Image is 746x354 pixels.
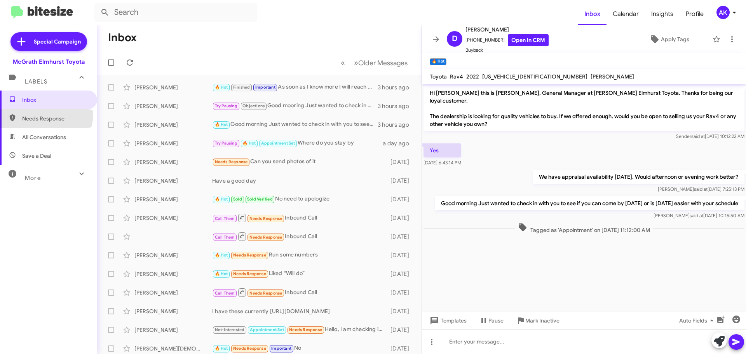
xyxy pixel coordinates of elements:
[215,253,228,258] span: 🔥 Hot
[525,314,559,328] span: Mark Inactive
[378,102,415,110] div: 3 hours ago
[212,139,383,148] div: Where do you stay by
[215,235,235,240] span: Call Them
[710,6,737,19] button: AK
[658,186,744,192] span: [PERSON_NAME] [DATE] 7:25:13 PM
[654,213,744,218] span: [PERSON_NAME] [DATE] 10:15:50 AM
[473,314,510,328] button: Pause
[242,103,265,108] span: Objections
[465,25,549,34] span: [PERSON_NAME]
[261,141,295,146] span: Appointment Set
[215,103,237,108] span: Try Pausing
[450,73,463,80] span: Rav4
[212,195,387,204] div: No need to apologize
[134,270,212,278] div: [PERSON_NAME]
[578,3,607,25] a: Inbox
[22,152,51,160] span: Save a Deal
[212,232,387,241] div: Inbound Call
[233,253,266,258] span: Needs Response
[134,251,212,259] div: [PERSON_NAME]
[435,196,744,210] p: Good morning Just wanted to check in with you to see if you can come by [DATE] or is [DATE] easie...
[387,233,415,241] div: [DATE]
[387,177,415,185] div: [DATE]
[212,269,387,278] div: Liked “Will do”
[134,140,212,147] div: [PERSON_NAME]
[387,270,415,278] div: [DATE]
[690,213,703,218] span: said at
[134,214,212,222] div: [PERSON_NAME]
[249,235,282,240] span: Needs Response
[378,121,415,129] div: 3 hours ago
[134,121,212,129] div: [PERSON_NAME]
[424,160,461,166] span: [DATE] 6:43:14 PM
[354,58,358,68] span: »
[134,195,212,203] div: [PERSON_NAME]
[233,85,250,90] span: Finished
[134,158,212,166] div: [PERSON_NAME]
[134,289,212,296] div: [PERSON_NAME]
[383,140,415,147] div: a day ago
[452,33,458,45] span: D
[247,197,273,202] span: Sold Verified
[233,197,242,202] span: Sold
[249,291,282,296] span: Needs Response
[10,32,87,51] a: Special Campaign
[466,73,479,80] span: 2022
[134,345,212,352] div: [PERSON_NAME][DEMOGRAPHIC_DATA]
[215,346,228,351] span: 🔥 Hot
[94,3,257,22] input: Search
[716,6,730,19] div: AK
[134,177,212,185] div: [PERSON_NAME]
[249,216,282,221] span: Needs Response
[22,133,66,141] span: All Conversations
[387,345,415,352] div: [DATE]
[680,3,710,25] span: Profile
[134,102,212,110] div: [PERSON_NAME]
[215,271,228,276] span: 🔥 Hot
[255,85,275,90] span: Important
[233,346,266,351] span: Needs Response
[358,59,408,67] span: Older Messages
[387,158,415,166] div: [DATE]
[215,291,235,296] span: Call Them
[215,197,228,202] span: 🔥 Hot
[134,307,212,315] div: [PERSON_NAME]
[387,195,415,203] div: [DATE]
[271,346,291,351] span: Important
[212,157,387,166] div: Can you send photos of it
[212,120,378,129] div: Good morning Just wanted to check in with you to see if you can come by [DATE] or is [DATE] easie...
[212,344,387,353] div: No
[349,55,412,71] button: Next
[233,271,266,276] span: Needs Response
[212,288,387,297] div: Inbound Call
[533,170,744,184] p: We have appraisal availability [DATE]. Would afternoon or evening work better?
[212,83,378,92] div: As soon as I know more I will reach out to you
[387,214,415,222] div: [DATE]
[676,133,744,139] span: Sender [DATE] 10:12:22 AM
[607,3,645,25] span: Calendar
[34,38,81,45] span: Special Campaign
[212,251,387,260] div: Run some numbers
[212,307,387,315] div: I have these currently [URL][DOMAIN_NAME]
[250,327,284,332] span: Appointment Set
[673,314,723,328] button: Auto Fields
[510,314,566,328] button: Mark Inactive
[430,58,446,65] small: 🔥 Hot
[134,326,212,334] div: [PERSON_NAME]
[212,177,387,185] div: Have a good day
[508,34,549,46] a: Open in CRM
[336,55,350,71] button: Previous
[387,289,415,296] div: [DATE]
[694,186,708,192] span: said at
[25,78,47,85] span: Labels
[215,141,237,146] span: Try Pausing
[215,122,228,127] span: 🔥 Hot
[482,73,587,80] span: [US_VEHICLE_IDENTIFICATION_NUMBER]
[422,314,473,328] button: Templates
[22,96,88,104] span: Inbox
[465,46,549,54] span: Buyback
[108,31,137,44] h1: Inbox
[629,32,709,46] button: Apply Tags
[424,143,461,157] p: Yes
